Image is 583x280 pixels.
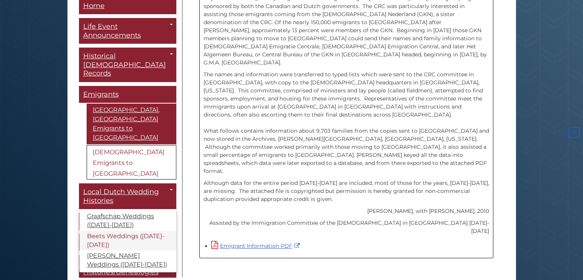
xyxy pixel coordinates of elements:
[83,22,141,40] span: Life Event Announcements
[83,188,159,205] span: Local Dutch Wedding Histories
[79,18,176,44] a: Life Event Announcements
[204,219,489,235] p: Assisted by the Immigration Committee of the [DEMOGRAPHIC_DATA] in [GEOGRAPHIC_DATA] [DATE]-[DATE]
[204,207,489,215] p: [PERSON_NAME], with [PERSON_NAME], 2010
[87,145,176,180] a: [DEMOGRAPHIC_DATA] Emigrants to [GEOGRAPHIC_DATA]
[79,211,176,231] a: Graafschap Weddings ([DATE]-[DATE])
[83,2,105,10] span: Home
[79,86,176,103] a: Emigrants
[211,242,302,249] a: Emigrant Information PDF
[204,179,489,203] p: Although data for the entire period [DATE]-[DATE] are included, most of those for the years, [DAT...
[87,104,176,144] a: [GEOGRAPHIC_DATA], [GEOGRAPHIC_DATA] Emigrants to [GEOGRAPHIC_DATA]
[79,183,176,209] a: Local Dutch Wedding Histories
[79,250,176,270] a: [PERSON_NAME] Weddings ([DATE]-[DATE])
[83,90,119,99] span: Emigrants
[79,48,176,82] a: Historical [DEMOGRAPHIC_DATA] Records
[204,71,489,175] p: The names and information were transferred to typed lists which were sent to the CRC committee in...
[83,52,166,77] span: Historical [DEMOGRAPHIC_DATA] Records
[79,231,176,251] a: Beets Weddings ([DATE]-[DATE])
[83,259,159,276] span: Family Histories/Genealogies
[567,129,581,136] a: Back to Top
